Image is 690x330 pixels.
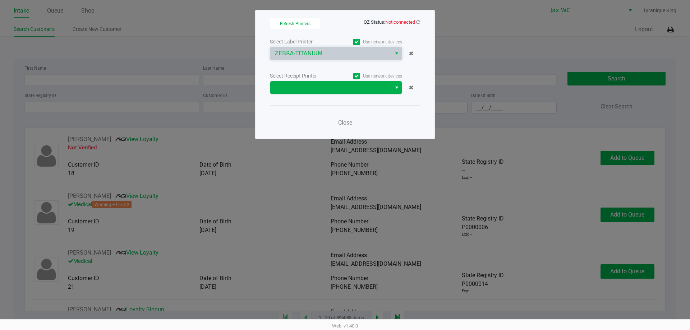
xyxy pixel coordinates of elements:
[334,116,356,130] button: Close
[280,21,310,26] span: Refresh Printers
[391,81,402,94] button: Select
[336,39,402,45] label: Use network devices
[332,323,358,329] span: Web: v1.40.0
[270,72,336,80] div: Select Receipt Printer
[391,47,402,60] button: Select
[275,49,387,58] span: ZEBRA-TITANIUM
[338,119,352,126] span: Close
[270,38,336,46] div: Select Label Printer
[385,19,415,25] span: Not connected
[364,19,420,25] span: QZ Status:
[270,18,320,29] button: Refresh Printers
[336,73,402,79] label: Use network devices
